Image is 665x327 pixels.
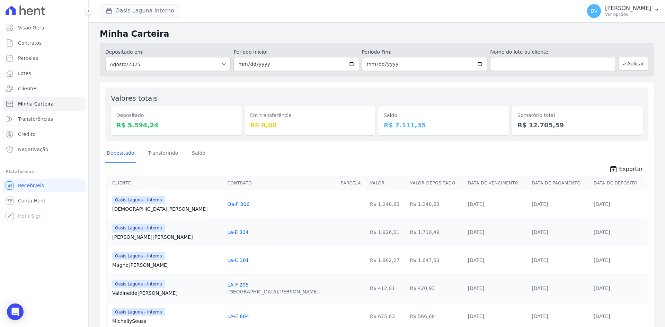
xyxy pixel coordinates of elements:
a: MichellySousa [112,318,222,325]
th: Valor Depositado [407,176,465,190]
button: Oasis Laguna Interno [100,4,180,17]
a: Visão Geral [3,21,86,35]
a: [DATE] [468,229,484,235]
a: Transferindo [147,145,180,163]
a: [DATE] [532,314,548,319]
a: Parcelas [3,51,86,65]
dd: R$ 0,00 [250,120,370,130]
a: Lotes [3,66,86,80]
a: LA-F 205 [227,282,249,288]
a: [DATE] [594,314,610,319]
p: [PERSON_NAME] [605,5,651,12]
span: Exportar [619,165,643,173]
span: Lotes [18,70,31,77]
label: Período Fim: [362,48,487,56]
a: Depositado [105,145,136,163]
span: Contratos [18,39,42,46]
a: [DATE] [468,285,484,291]
span: Transferências [18,116,53,122]
dd: R$ 7.111,35 [384,120,504,130]
a: [DATE] [594,257,610,263]
label: Período Inicío: [233,48,359,56]
a: Magno[PERSON_NAME] [112,262,222,269]
a: Conta Hent [3,194,86,208]
span: Oasis Laguna - Interno [112,308,165,316]
th: Cliente [107,176,224,190]
a: La-C 301 [227,257,249,263]
div: Open Intercom Messenger [7,303,24,320]
a: Clientes [3,82,86,96]
a: Negativação [3,143,86,156]
a: Contratos [3,36,86,50]
a: LA-E 604 [227,314,249,319]
a: [DATE] [532,201,548,207]
td: R$ 1.926,01 [367,218,407,246]
a: Crédito [3,127,86,141]
td: R$ 1.248,63 [407,190,465,218]
label: Valores totais [111,94,158,102]
a: unarchive Exportar [604,165,648,175]
span: Clientes [18,85,37,92]
dt: Somatório total [517,112,637,119]
label: Nome do lote ou cliente: [490,48,615,56]
td: R$ 1.647,53 [407,246,465,274]
dt: Em transferência [250,112,370,119]
a: [DATE] [532,285,548,291]
span: Oasis Laguna - Interno [112,280,165,288]
span: Oasis Laguna - Interno [112,252,165,260]
div: Plataformas [6,167,83,176]
dd: R$ 12.705,59 [517,120,637,130]
span: Negativação [18,146,48,153]
span: Conta Hent [18,197,45,204]
dt: Saldo [384,112,504,119]
a: Recebíveis [3,179,86,192]
span: Crédito [18,131,36,138]
a: [DATE] [594,229,610,235]
h2: Minha Carteira [100,28,654,40]
a: Transferências [3,112,86,126]
a: [DEMOGRAPHIC_DATA][PERSON_NAME] [112,206,222,212]
div: [GEOGRAPHIC_DATA][PERSON_NAME].. [227,288,321,295]
label: Depositado em: [105,49,144,55]
button: Aplicar [619,57,648,71]
a: [DATE] [594,201,610,207]
span: Recebíveis [18,182,44,189]
span: DV [591,9,597,13]
p: Ver opções [605,12,651,17]
a: [PERSON_NAME][PERSON_NAME] [112,234,222,240]
th: Valor [367,176,407,190]
a: [DATE] [532,257,548,263]
a: La-E 304 [227,229,248,235]
a: Minha Carteira [3,97,86,111]
a: Valdineide[PERSON_NAME] [112,290,222,297]
a: [DATE] [468,201,484,207]
a: Saldo [190,145,207,163]
td: R$ 1.710,49 [407,218,465,246]
td: R$ 1.962,27 [367,246,407,274]
dd: R$ 5.594,24 [116,120,236,130]
a: [DATE] [532,229,548,235]
th: Data de Vencimento [465,176,529,190]
i: unarchive [609,165,618,173]
span: Visão Geral [18,24,46,31]
a: [DATE] [594,285,610,291]
dt: Depositado [116,112,236,119]
a: Oa-F 306 [227,201,249,207]
th: Contrato [224,176,338,190]
td: R$ 412,01 [367,274,407,302]
span: Minha Carteira [18,100,54,107]
a: [DATE] [468,314,484,319]
span: Parcelas [18,55,38,62]
td: R$ 1.248,63 [367,190,407,218]
a: [DATE] [468,257,484,263]
button: DV [PERSON_NAME] Ver opções [582,1,665,21]
td: R$ 420,93 [407,274,465,302]
span: Oasis Laguna - Interno [112,224,165,232]
span: Oasis Laguna - Interno [112,196,165,204]
th: Parcela [338,176,367,190]
th: Data de Depósito [591,176,647,190]
th: Data de Pagamento [529,176,591,190]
